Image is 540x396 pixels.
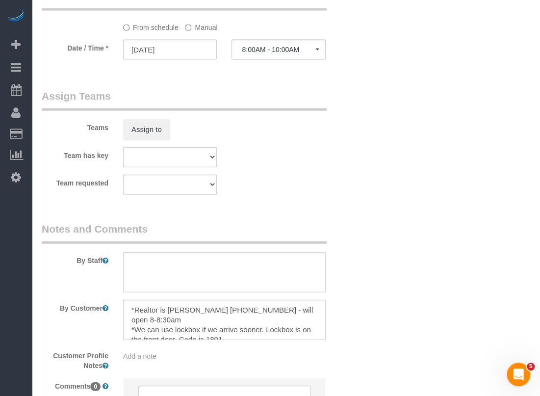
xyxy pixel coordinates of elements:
[123,119,170,140] button: Assign to
[185,25,191,31] input: Manual
[507,363,530,386] iframe: Intercom live chat
[42,222,327,244] legend: Notes and Comments
[34,119,116,132] label: Teams
[123,25,129,31] input: From schedule
[6,10,26,24] img: Automaid Logo
[123,19,179,32] label: From schedule
[34,147,116,160] label: Team has key
[34,252,116,265] label: By Staff
[231,40,325,60] button: 8:00AM - 10:00AM
[123,40,217,60] input: MM/DD/YYYY
[242,46,315,53] span: 8:00AM - 10:00AM
[34,378,116,391] label: Comments
[34,40,116,53] label: Date / Time *
[34,347,116,370] label: Customer Profile Notes
[527,363,535,370] span: 5
[34,175,116,188] label: Team requested
[185,19,217,32] label: Manual
[123,352,156,360] span: Add a note
[90,382,101,391] span: 0
[42,89,327,111] legend: Assign Teams
[34,300,116,313] label: By Customer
